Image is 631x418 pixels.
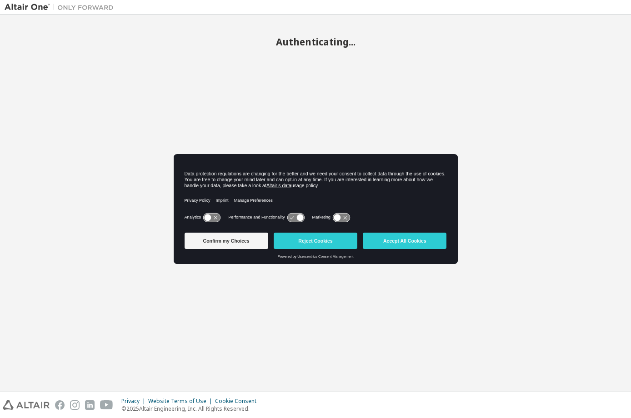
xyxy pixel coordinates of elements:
img: instagram.svg [70,400,80,410]
h2: Authenticating... [5,36,626,48]
img: linkedin.svg [85,400,95,410]
div: Privacy [121,398,148,405]
p: © 2025 Altair Engineering, Inc. All Rights Reserved. [121,405,262,413]
img: facebook.svg [55,400,65,410]
img: altair_logo.svg [3,400,50,410]
img: youtube.svg [100,400,113,410]
div: Cookie Consent [215,398,262,405]
div: Website Terms of Use [148,398,215,405]
img: Altair One [5,3,118,12]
